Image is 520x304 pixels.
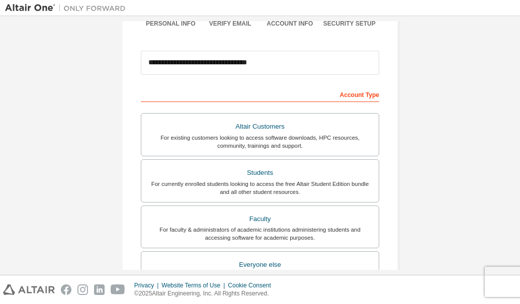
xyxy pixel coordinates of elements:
div: For existing customers looking to access software downloads, HPC resources, community, trainings ... [147,134,373,150]
div: Personal Info [141,20,201,28]
img: instagram.svg [77,284,88,295]
div: For faculty & administrators of academic institutions administering students and accessing softwa... [147,226,373,242]
div: Website Terms of Use [161,281,228,289]
div: Students [147,166,373,180]
div: Security Setup [320,20,380,28]
p: © 2025 Altair Engineering, Inc. All Rights Reserved. [134,289,277,298]
div: For currently enrolled students looking to access the free Altair Student Edition bundle and all ... [147,180,373,196]
div: Cookie Consent [228,281,277,289]
div: Account Type [141,86,379,102]
img: altair_logo.svg [3,284,55,295]
div: Account Info [260,20,320,28]
div: Faculty [147,212,373,226]
img: linkedin.svg [94,284,105,295]
img: Altair One [5,3,131,13]
img: youtube.svg [111,284,125,295]
div: Everyone else [147,258,373,272]
img: facebook.svg [61,284,71,295]
div: Altair Customers [147,120,373,134]
div: Privacy [134,281,161,289]
div: Verify Email [201,20,261,28]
